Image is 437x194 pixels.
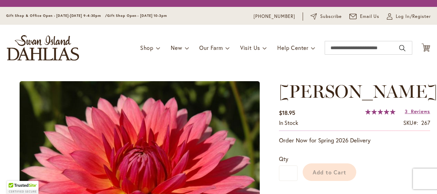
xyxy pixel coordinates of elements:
[279,119,298,126] span: In stock
[405,108,430,115] a: 3 Reviews
[279,136,430,144] p: Order Now for Spring 2026 Delivery
[405,108,408,115] span: 3
[279,109,295,116] span: $18.95
[421,119,430,127] div: 267
[140,44,154,51] span: Shop
[411,108,430,115] span: Reviews
[277,44,309,51] span: Help Center
[279,119,298,127] div: Availability
[365,109,395,115] div: 100%
[107,13,167,18] span: Gift Shop Open - [DATE] 10-3pm
[311,13,342,20] a: Subscribe
[320,13,342,20] span: Subscribe
[360,13,380,20] span: Email Us
[6,13,107,18] span: Gift Shop & Office Open - [DATE]-[DATE] 9-4:30pm /
[396,13,431,20] span: Log In/Register
[7,35,79,61] a: store logo
[199,44,223,51] span: Our Farm
[5,170,24,189] iframe: Launch Accessibility Center
[279,155,288,162] span: Qty
[403,119,418,126] strong: SKU
[399,43,405,54] button: Search
[254,13,295,20] a: [PHONE_NUMBER]
[387,13,431,20] a: Log In/Register
[171,44,182,51] span: New
[349,13,380,20] a: Email Us
[240,44,260,51] span: Visit Us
